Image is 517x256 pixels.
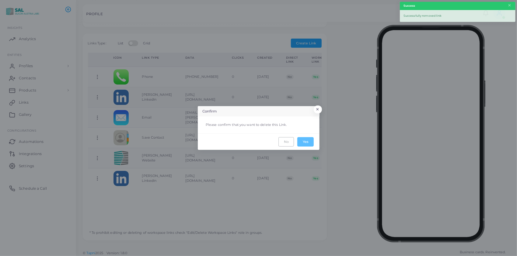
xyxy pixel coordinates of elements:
[201,120,316,130] div: Please confirm that you want to delete this Link.
[314,106,322,113] button: Close
[202,109,217,114] h5: Confirm
[403,4,415,8] strong: Success
[278,137,294,146] button: No
[508,2,512,9] button: Close
[297,137,314,146] button: Yes
[400,10,515,22] div: Successfully removed link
